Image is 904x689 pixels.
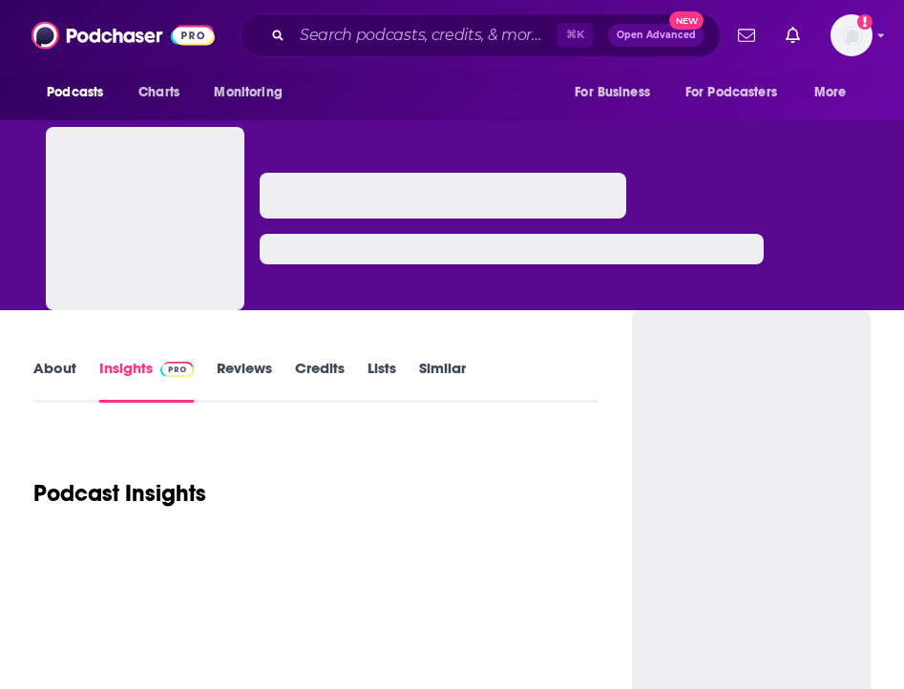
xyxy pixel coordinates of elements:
[575,79,650,106] span: For Business
[830,14,872,56] img: User Profile
[33,479,206,508] h1: Podcast Insights
[561,74,674,111] button: open menu
[214,79,282,106] span: Monitoring
[801,74,871,111] button: open menu
[138,79,179,106] span: Charts
[669,11,704,30] span: New
[99,359,194,403] a: InsightsPodchaser Pro
[33,359,76,403] a: About
[200,74,306,111] button: open menu
[32,17,215,53] img: Podchaser - Follow, Share and Rate Podcasts
[830,14,872,56] span: Logged in as elliesachs09
[814,79,847,106] span: More
[673,74,805,111] button: open menu
[33,74,128,111] button: open menu
[47,79,103,106] span: Podcasts
[830,14,872,56] button: Show profile menu
[292,20,557,51] input: Search podcasts, credits, & more...
[557,23,593,48] span: ⌘ K
[126,74,191,111] a: Charts
[857,14,872,30] svg: Add a profile image
[608,24,704,47] button: Open AdvancedNew
[685,79,777,106] span: For Podcasters
[778,19,808,52] a: Show notifications dropdown
[617,31,696,40] span: Open Advanced
[368,359,396,403] a: Lists
[217,359,272,403] a: Reviews
[295,359,345,403] a: Credits
[240,13,721,57] div: Search podcasts, credits, & more...
[160,362,194,377] img: Podchaser Pro
[419,359,466,403] a: Similar
[730,19,763,52] a: Show notifications dropdown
